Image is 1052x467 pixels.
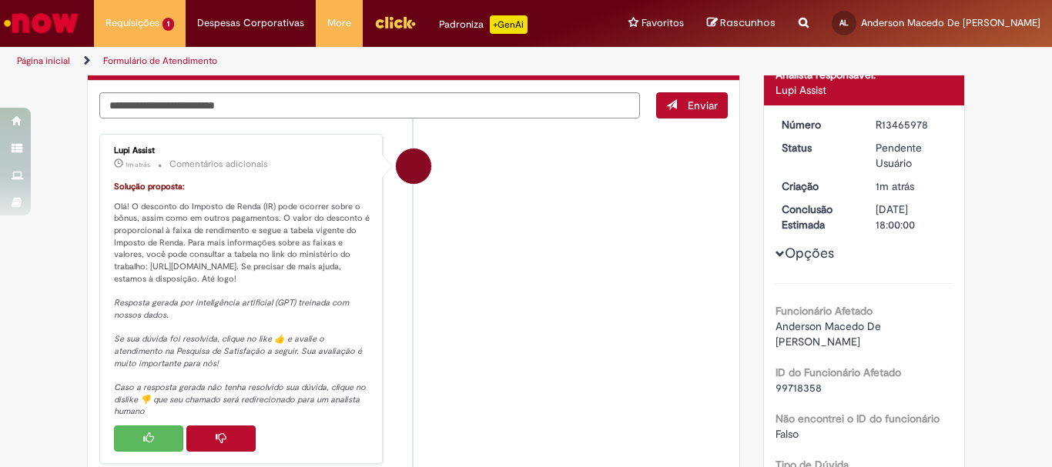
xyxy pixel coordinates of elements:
a: Página inicial [17,55,70,67]
div: R13465978 [876,117,947,132]
a: Formulário de Atendimento [103,55,217,67]
span: 1m atrás [876,179,914,193]
span: 1m atrás [126,160,150,169]
img: click_logo_yellow_360x200.png [374,11,416,34]
p: Olá! O desconto do Imposto de Renda (IR) pode ocorrer sobre o bônus, assim como em outros pagamen... [114,181,370,418]
font: Solução proposta: [114,181,185,192]
span: 99718358 [776,381,822,395]
span: Requisições [106,15,159,31]
span: Favoritos [642,15,684,31]
textarea: Digite sua mensagem aqui... [99,92,640,118]
b: Funcionário Afetado [776,304,873,318]
b: Não encontrei o ID do funcionário [776,412,940,425]
time: 01/09/2025 03:55:52 [876,179,914,193]
span: More [327,15,351,31]
p: +GenAi [490,15,528,34]
div: Lupi Assist [776,82,953,98]
span: Rascunhos [720,15,776,30]
em: Resposta gerada por inteligência artificial (GPT) treinada com nossos dados. Se sua dúvida foi re... [114,297,368,417]
div: Pendente Usuário [876,140,947,171]
span: Anderson Macedo De [PERSON_NAME] [776,319,884,349]
span: Despesas Corporativas [197,15,304,31]
dt: Status [770,140,865,155]
div: [DATE] 18:00:00 [876,202,947,232]
div: Padroniza [439,15,528,34]
b: ID do Funcionário Afetado [776,365,901,379]
dt: Criação [770,178,865,194]
div: Lupi Assist [396,148,431,184]
span: Enviar [688,98,718,112]
img: ServiceNow [2,8,81,38]
small: Comentários adicionais [169,158,268,171]
span: AL [839,18,849,28]
span: Anderson Macedo De [PERSON_NAME] [861,16,1040,29]
dt: Número [770,117,865,132]
span: Falso [776,427,799,441]
ul: Trilhas de página [12,47,690,75]
a: Rascunhos [707,16,776,31]
span: 1 [162,18,174,31]
button: Enviar [656,92,728,118]
dt: Conclusão Estimada [770,202,865,232]
div: 01/09/2025 03:55:52 [876,178,947,194]
div: Lupi Assist [114,146,370,155]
